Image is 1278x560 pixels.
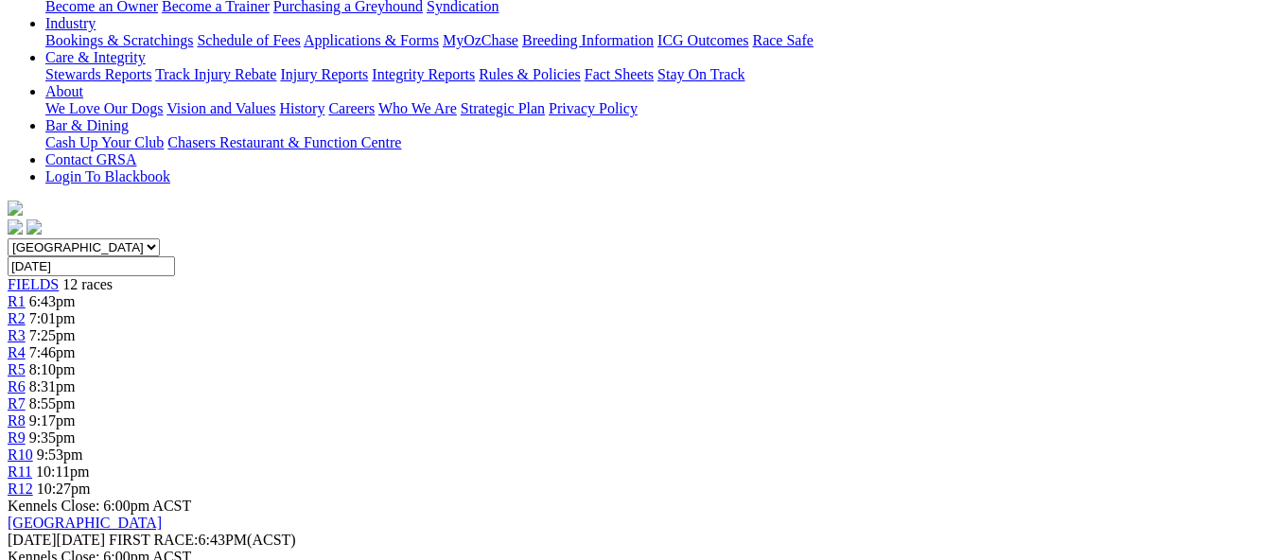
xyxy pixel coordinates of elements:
a: Fact Sheets [585,66,654,82]
a: R3 [8,327,26,343]
a: Bar & Dining [45,117,129,133]
a: Stay On Track [657,66,744,82]
a: R11 [8,464,32,480]
span: 8:55pm [29,395,76,411]
a: Strategic Plan [461,100,545,116]
a: Rules & Policies [479,66,581,82]
a: We Love Our Dogs [45,100,163,116]
a: Bookings & Scratchings [45,32,193,48]
a: Vision and Values [166,100,275,116]
img: logo-grsa-white.png [8,201,23,216]
a: R8 [8,412,26,429]
a: R10 [8,446,33,463]
a: R7 [8,395,26,411]
a: Schedule of Fees [197,32,300,48]
a: Chasers Restaurant & Function Centre [167,134,401,150]
a: Applications & Forms [304,32,439,48]
div: Bar & Dining [45,134,1270,151]
a: Injury Reports [280,66,368,82]
a: Breeding Information [522,32,654,48]
a: Track Injury Rebate [155,66,276,82]
a: R5 [8,361,26,377]
a: Integrity Reports [372,66,475,82]
img: twitter.svg [26,219,42,235]
div: Industry [45,32,1270,49]
a: History [279,100,324,116]
span: 9:35pm [29,429,76,446]
span: Kennels Close: 6:00pm ACST [8,498,191,514]
a: Careers [328,100,375,116]
a: R12 [8,481,33,497]
span: 6:43PM(ACST) [109,532,296,548]
a: Stewards Reports [45,66,151,82]
a: Privacy Policy [549,100,638,116]
a: Who We Are [378,100,457,116]
a: Care & Integrity [45,49,146,65]
span: FIRST RACE: [109,532,198,548]
a: FIELDS [8,276,59,292]
span: 6:43pm [29,293,76,309]
span: 7:25pm [29,327,76,343]
span: 9:17pm [29,412,76,429]
div: About [45,100,1270,117]
a: R4 [8,344,26,360]
input: Select date [8,256,175,276]
span: 7:01pm [29,310,76,326]
a: ICG Outcomes [657,32,748,48]
a: About [45,83,83,99]
span: [DATE] [8,532,105,548]
a: Login To Blackbook [45,168,170,184]
span: 10:27pm [37,481,91,497]
a: R9 [8,429,26,446]
img: facebook.svg [8,219,23,235]
a: [GEOGRAPHIC_DATA] [8,515,162,531]
span: 7:46pm [29,344,76,360]
span: 12 races [62,276,113,292]
span: 8:10pm [29,361,76,377]
a: MyOzChase [443,32,518,48]
a: R2 [8,310,26,326]
span: [DATE] [8,532,57,548]
a: R6 [8,378,26,394]
a: Race Safe [752,32,813,48]
span: 8:31pm [29,378,76,394]
div: Care & Integrity [45,66,1270,83]
span: 10:11pm [36,464,89,480]
a: R1 [8,293,26,309]
a: Cash Up Your Club [45,134,164,150]
a: Industry [45,15,96,31]
a: Contact GRSA [45,151,136,167]
span: 9:53pm [37,446,83,463]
